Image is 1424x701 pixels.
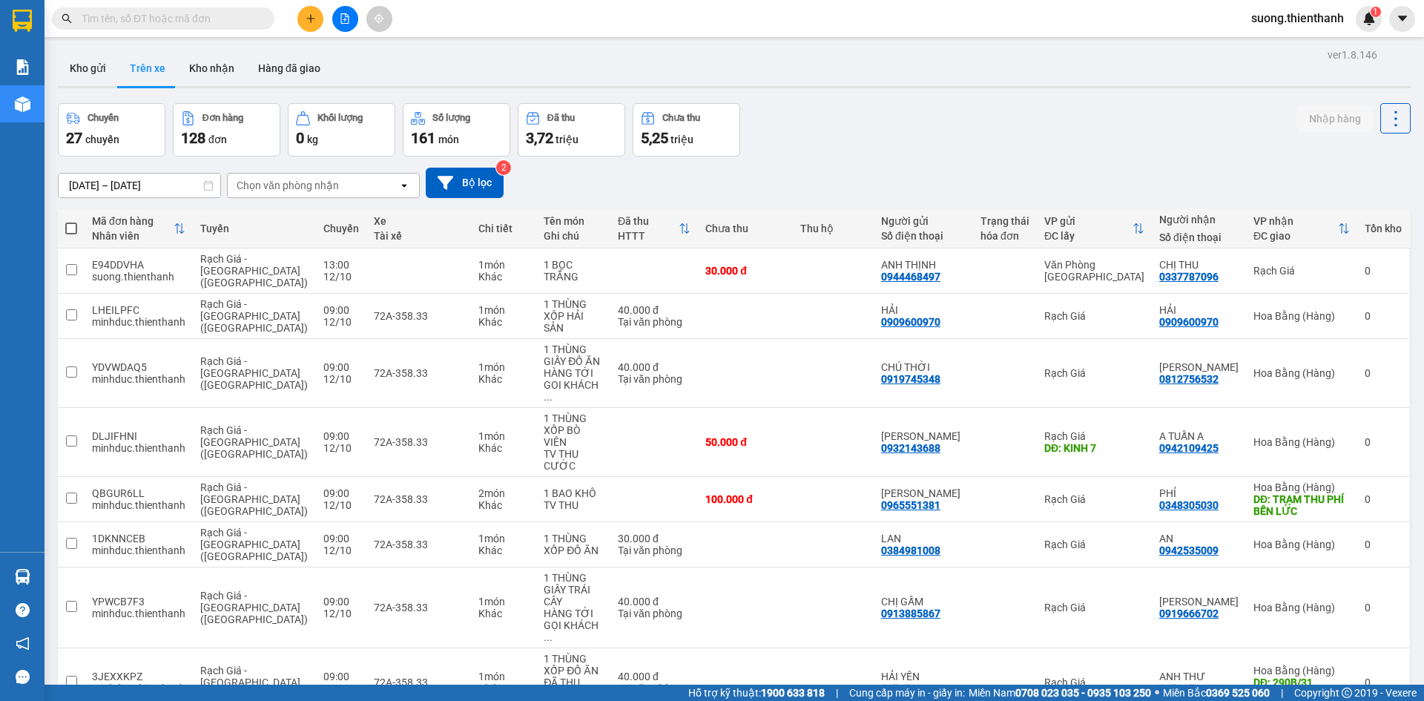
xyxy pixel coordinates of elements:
strong: 0708 023 035 - 0935 103 250 [1015,687,1151,699]
img: logo-vxr [13,10,32,32]
div: 0348305030 [1159,499,1219,511]
div: 72A-358.33 [374,602,464,613]
span: Rạch Giá - [GEOGRAPHIC_DATA] ([GEOGRAPHIC_DATA]) [200,253,308,289]
span: 1 [1373,7,1378,17]
span: triệu [556,134,578,145]
span: | [836,685,838,701]
div: Tuyến [200,223,309,234]
div: 1 món [478,430,529,442]
span: đơn [208,134,227,145]
div: A TUẤN A [1159,430,1239,442]
div: 1 món [478,361,529,373]
div: 12/10 [323,373,359,385]
div: 40.000 đ [618,361,690,373]
div: TV THU [544,499,603,511]
span: Rạch Giá - [GEOGRAPHIC_DATA] ([GEOGRAPHIC_DATA]) [200,527,308,562]
span: triệu [670,134,693,145]
div: 09:00 [323,487,359,499]
div: Số điện thoại [881,230,966,242]
button: Nhập hàng [1297,105,1373,132]
div: Văn Phòng [GEOGRAPHIC_DATA] [1044,259,1144,283]
div: Tên món [544,215,603,227]
span: Miền Nam [969,685,1151,701]
button: Chuyến27chuyến [58,103,165,157]
span: món [438,134,459,145]
div: minhduc.thienthanh [92,608,185,619]
div: 13:00 [323,259,359,271]
sup: 2 [496,160,511,175]
div: DĐ: 290B/31 DƯƠNG BÁ TRẠC PHƯỜNG 1 QUẬN 8 [1253,677,1350,700]
span: ... [544,631,553,643]
div: 0 [1365,310,1402,322]
div: Khác [478,682,529,694]
button: plus [297,6,323,32]
div: PHỈ [1159,487,1239,499]
button: Bộ lọc [426,168,504,198]
div: Hoa Bằng (Hàng) [1253,367,1350,379]
span: Rạch Giá - [GEOGRAPHIC_DATA] ([GEOGRAPHIC_DATA]) [200,424,308,460]
div: 3JEXXKPZ [92,671,185,682]
button: Chưa thu5,25 triệu [633,103,740,157]
div: 2 món [478,487,529,499]
div: 1 món [478,259,529,271]
span: 0 [296,129,304,147]
button: aim [366,6,392,32]
div: hóa đơn [980,230,1029,242]
span: caret-down [1396,12,1409,25]
div: 0909600970 [1159,316,1219,328]
span: kg [307,134,318,145]
span: Cung cấp máy in - giấy in: [849,685,965,701]
div: 72A-358.33 [374,436,464,448]
div: VP nhận [1253,215,1338,227]
div: Rạch Giá [1044,367,1144,379]
img: solution-icon [15,59,30,75]
div: E94DDVHA [92,259,185,271]
span: copyright [1342,688,1352,698]
div: AN [1159,533,1239,544]
div: 09:00 [323,430,359,442]
span: Rạch Giá - [GEOGRAPHIC_DATA] ([GEOGRAPHIC_DATA]) [200,590,308,625]
div: Hoa Bằng (Hàng) [1253,665,1350,677]
span: 161 [411,129,435,147]
div: Rạch Giá [1044,677,1144,688]
div: 1 món [478,304,529,316]
span: Rạch Giá - [GEOGRAPHIC_DATA] ([GEOGRAPHIC_DATA]) [200,665,308,700]
div: 1 THÙNG XỐP BÒ VIÊN [544,412,603,448]
div: QBGUR6LL [92,487,185,499]
div: 40.000 đ [618,304,690,316]
span: question-circle [16,603,30,617]
div: Khác [478,544,529,556]
div: Chuyến [88,113,119,123]
div: Chọn văn phòng nhận [237,178,339,193]
div: 100.000 đ [705,493,785,505]
button: Đơn hàng128đơn [173,103,280,157]
div: ANH THỊNH [881,259,966,271]
div: 0 [1365,493,1402,505]
div: YPWCB7F3 [92,596,185,608]
div: Ghi chú [544,230,603,242]
div: 12/10 [323,682,359,694]
span: ⚪️ [1155,690,1159,696]
div: HÀNG TỚI GỌI KHÁCH GẤP [544,608,603,643]
div: LHEILPFC [92,304,185,316]
div: 0372720999 [881,682,940,694]
span: chuyến [85,134,119,145]
button: Kho gửi [58,50,118,86]
div: 12/10 [323,442,359,454]
div: Khác [478,442,529,454]
div: 1 THÙNG XỐP ĐỒ ĂN [544,653,603,677]
div: Hoa Bằng (Hàng) [1253,310,1350,322]
div: CHÚ THỜI [881,361,966,373]
div: HTTT [618,230,679,242]
span: Hỗ trợ kỹ thuật: [688,685,825,701]
div: 72A-358.33 [374,677,464,688]
div: Người nhận [1159,214,1239,226]
div: 1 BỌC TRẮNG [544,259,603,283]
span: notification [16,636,30,651]
div: 0337787096 [1159,271,1219,283]
div: 0384981008 [881,544,940,556]
span: Rạch Giá - [GEOGRAPHIC_DATA] ([GEOGRAPHIC_DATA]) [200,298,308,334]
div: 12/10 [323,271,359,283]
div: Đơn hàng [202,113,243,123]
input: Select a date range. [59,174,220,197]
